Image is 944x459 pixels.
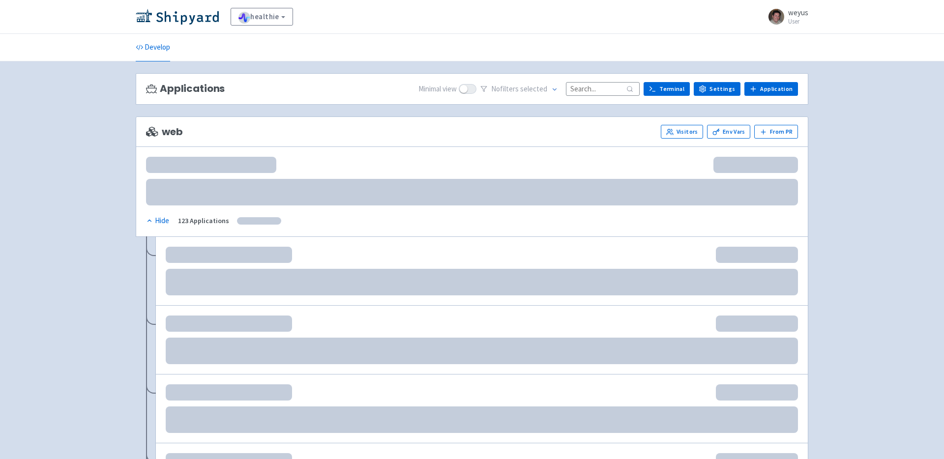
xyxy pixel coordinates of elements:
[661,125,703,139] a: Visitors
[788,8,808,17] span: weyus
[231,8,293,26] a: healthie
[707,125,750,139] a: Env Vars
[178,215,229,227] div: 123 Applications
[788,18,808,25] small: User
[418,84,457,95] span: Minimal view
[763,9,808,25] a: weyus User
[644,82,690,96] a: Terminal
[694,82,740,96] a: Settings
[146,126,182,138] span: web
[146,215,169,227] div: Hide
[744,82,798,96] a: Application
[146,215,170,227] button: Hide
[146,83,225,94] h3: Applications
[136,9,219,25] img: Shipyard logo
[520,84,547,93] span: selected
[491,84,547,95] span: No filter s
[566,82,640,95] input: Search...
[754,125,798,139] button: From PR
[136,34,170,61] a: Develop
